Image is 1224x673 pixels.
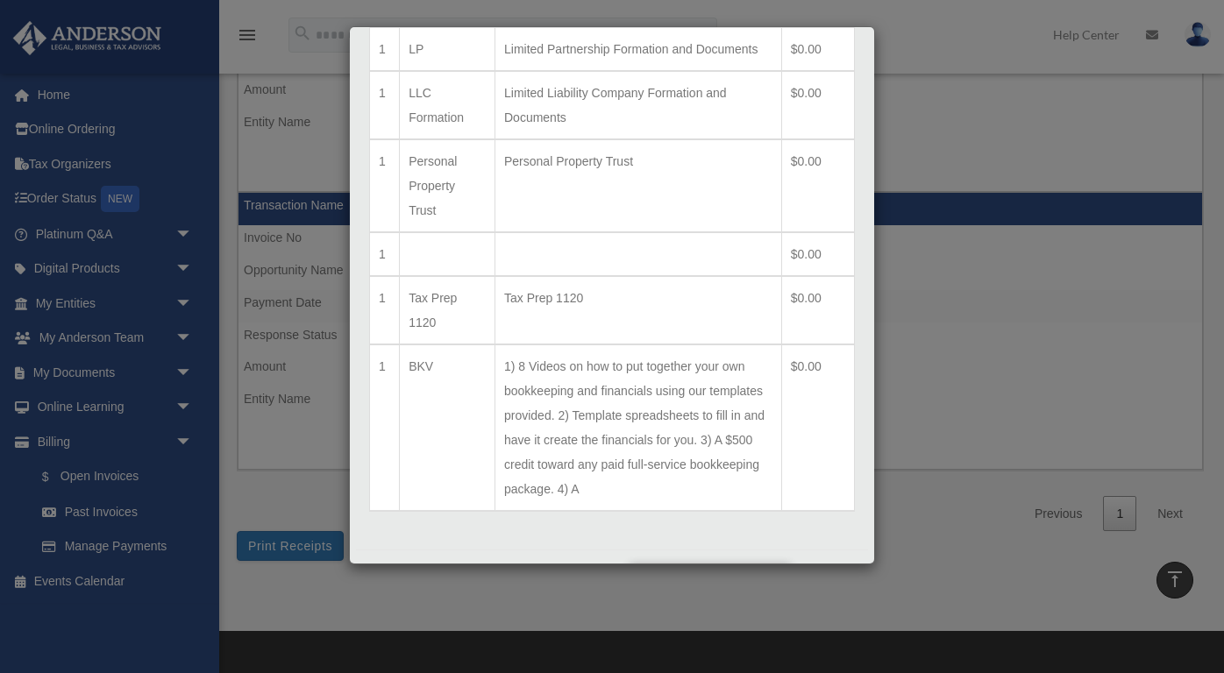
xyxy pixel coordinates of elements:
td: $0.00 [781,71,854,139]
td: 1 [370,344,400,511]
td: Tax Prep 1120 [495,276,781,344]
td: Tax Prep 1120 [400,276,495,344]
td: 1) 8 Videos on how to put together your own bookkeeping and financials using our templates provid... [495,344,781,511]
td: $0.00 [781,276,854,344]
td: 1 [370,71,400,139]
td: 1 [370,139,400,232]
td: $0.00 [781,139,854,232]
td: BKV [400,344,495,511]
td: LP [400,27,495,71]
td: 1 [370,27,400,71]
td: $0.00 [781,27,854,71]
td: Personal Property Trust [495,139,781,232]
td: LLC Formation [400,71,495,139]
td: 1 [370,276,400,344]
td: Limited Partnership Formation and Documents [495,27,781,71]
td: $0.00 [781,232,854,276]
td: $0.00 [781,344,854,511]
td: Personal Property Trust [400,139,495,232]
td: 1 [370,232,400,276]
td: Limited Liability Company Formation and Documents [495,71,781,139]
